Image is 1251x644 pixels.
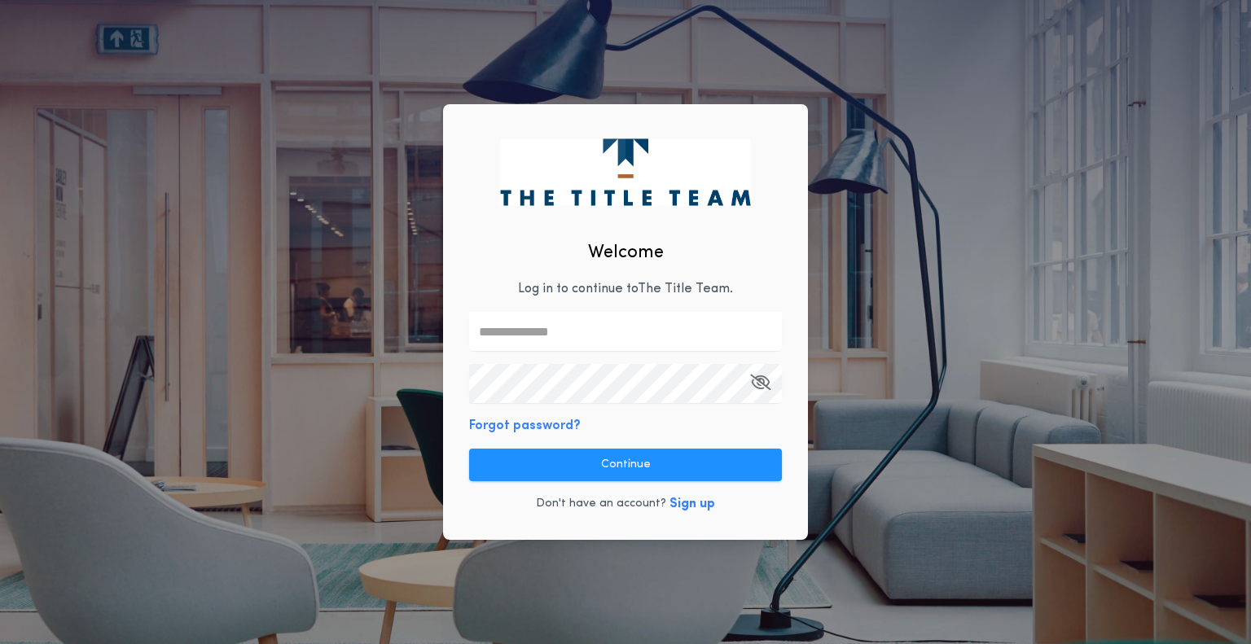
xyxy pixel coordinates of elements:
p: Don't have an account? [536,496,666,512]
button: Forgot password? [469,416,581,436]
h2: Welcome [588,239,664,266]
p: Log in to continue to The Title Team . [518,279,733,299]
button: Continue [469,449,782,481]
img: logo [500,138,750,205]
button: Sign up [669,494,715,514]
